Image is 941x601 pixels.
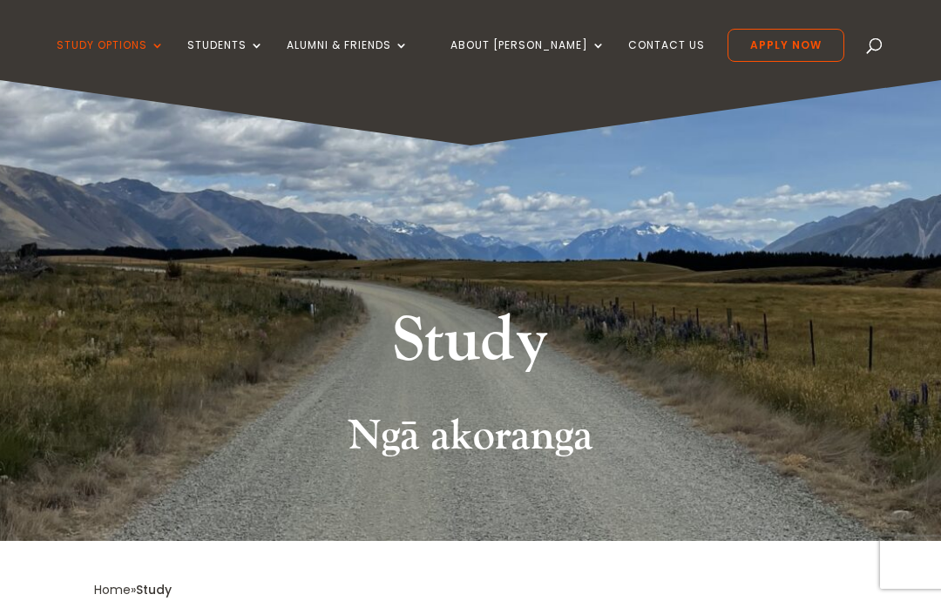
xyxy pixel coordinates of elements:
a: Apply Now [728,29,844,62]
a: Home [94,581,131,598]
span: Study [136,581,172,598]
a: Students [187,39,264,80]
a: Contact Us [628,39,705,80]
a: Alumni & Friends [287,39,409,80]
a: Study Options [57,39,165,80]
a: About [PERSON_NAME] [450,39,606,80]
h2: Ngā akoranga [94,411,847,470]
span: » [94,581,172,598]
h1: Study [144,300,797,391]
